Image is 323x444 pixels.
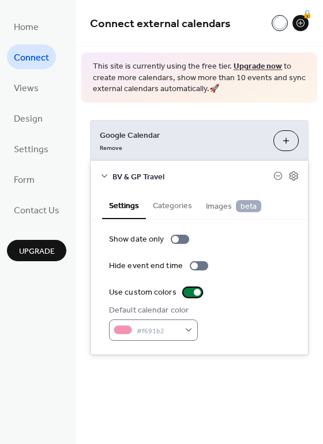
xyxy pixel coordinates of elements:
[14,49,49,67] span: Connect
[146,191,199,218] button: Categories
[109,260,183,272] div: Hide event end time
[100,129,264,141] span: Google Calendar
[7,14,46,39] a: Home
[14,80,39,97] span: Views
[100,144,122,152] span: Remove
[19,246,55,258] span: Upgrade
[7,75,46,100] a: Views
[14,110,43,128] span: Design
[7,44,56,69] a: Connect
[234,59,282,74] a: Upgrade now
[109,234,164,246] div: Show date only
[112,171,273,183] span: BV & GP Travel
[14,18,39,36] span: Home
[109,304,196,317] div: Default calendar color
[7,106,50,130] a: Design
[14,171,35,189] span: Form
[90,13,231,35] span: Connect external calendars
[137,325,179,337] span: #f691b2
[14,141,48,159] span: Settings
[206,200,261,213] span: Images
[102,191,146,219] button: Settings
[109,287,176,299] div: Use custom colors
[7,136,55,161] a: Settings
[7,197,66,222] a: Contact Us
[7,240,66,261] button: Upgrade
[7,167,42,191] a: Form
[236,200,261,212] span: beta
[14,202,59,220] span: Contact Us
[199,191,268,219] button: Images beta
[93,61,306,95] span: This site is currently using the free tier. to create more calendars, show more than 10 events an...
